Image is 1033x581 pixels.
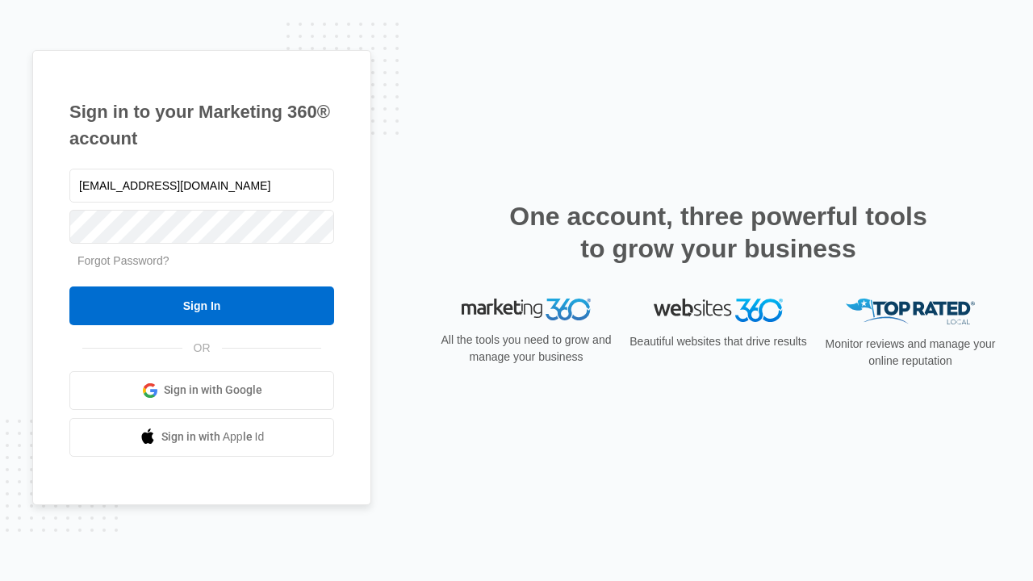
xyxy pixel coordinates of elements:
[628,333,809,350] p: Beautiful websites that drive results
[161,428,265,445] span: Sign in with Apple Id
[436,332,617,366] p: All the tools you need to grow and manage your business
[504,200,932,265] h2: One account, three powerful tools to grow your business
[182,340,222,357] span: OR
[654,299,783,322] img: Websites 360
[69,169,334,203] input: Email
[462,299,591,321] img: Marketing 360
[846,299,975,325] img: Top Rated Local
[69,418,334,457] a: Sign in with Apple Id
[69,98,334,152] h1: Sign in to your Marketing 360® account
[820,336,1001,370] p: Monitor reviews and manage your online reputation
[69,286,334,325] input: Sign In
[77,254,169,267] a: Forgot Password?
[164,382,262,399] span: Sign in with Google
[69,371,334,410] a: Sign in with Google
